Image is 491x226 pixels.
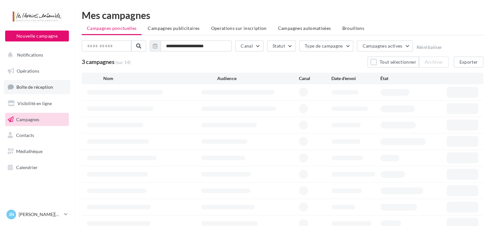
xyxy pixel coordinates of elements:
span: (sur 14) [116,59,131,66]
button: Campagnes actives [357,41,413,51]
span: Boîte de réception [16,84,53,90]
a: Opérations [4,64,70,78]
span: Campagnes publicitaires [148,25,199,31]
button: Tout sélectionner [367,57,419,68]
a: JN [PERSON_NAME][DATE] [5,208,69,221]
span: Opérations [17,68,39,74]
button: Statut [267,41,296,51]
div: Date d'envoi [331,75,380,82]
span: Calendrier [16,165,38,170]
div: État [380,75,429,82]
span: JN [9,211,14,218]
p: [PERSON_NAME][DATE] [19,211,61,218]
span: Notifications [17,52,43,58]
div: Nom [103,75,218,82]
button: Canal [235,41,264,51]
span: Campagnes automatisées [278,25,331,31]
span: Médiathèque [16,149,42,154]
div: Mes campagnes [82,10,483,20]
div: Audience [217,75,299,82]
span: Campagnes [16,116,39,122]
span: Contacts [16,132,34,138]
button: Réinitialiser [416,45,442,50]
span: Visibilité en ligne [17,101,52,106]
span: Operations sur inscription [211,25,266,31]
span: 3 campagnes [82,58,115,65]
a: Calendrier [4,161,70,174]
a: Médiathèque [4,145,70,158]
button: Archiver [419,57,449,68]
a: Campagnes [4,113,70,126]
span: Brouillons [342,25,364,31]
button: Type de campagne [299,41,354,51]
button: Notifications [4,48,68,62]
button: Exporter [454,57,483,68]
a: Visibilité en ligne [4,97,70,110]
a: Contacts [4,129,70,142]
div: Canal [299,75,331,82]
button: Nouvelle campagne [5,31,69,41]
a: Boîte de réception [4,80,70,94]
span: Campagnes actives [362,43,402,49]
